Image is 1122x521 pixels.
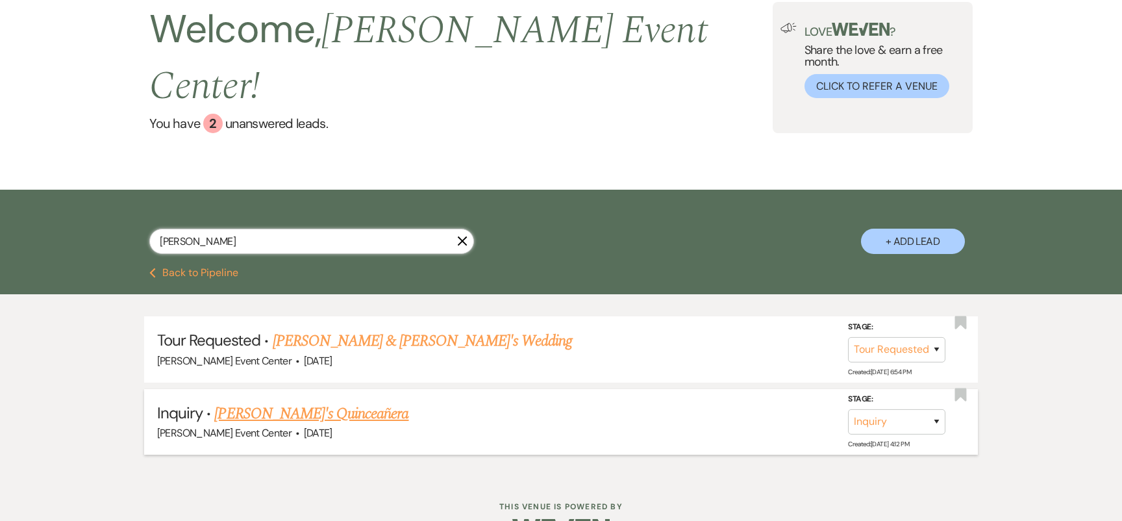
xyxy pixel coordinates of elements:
[203,114,223,133] div: 2
[304,426,332,440] span: [DATE]
[273,329,573,353] a: [PERSON_NAME] & [PERSON_NAME]'s Wedding
[848,392,945,407] label: Stage:
[848,440,909,448] span: Created: [DATE] 4:12 PM
[780,23,797,33] img: loud-speaker-illustration.svg
[149,2,772,114] h2: Welcome,
[848,320,945,335] label: Stage:
[149,268,238,278] button: Back to Pipeline
[861,229,965,254] button: + Add Lead
[304,354,332,368] span: [DATE]
[797,23,965,98] div: Share the love & earn a free month.
[832,23,890,36] img: weven-logo-green.svg
[149,1,707,116] span: [PERSON_NAME] Event Center !
[157,330,261,350] span: Tour Requested
[157,426,292,440] span: [PERSON_NAME] Event Center
[804,23,965,38] p: Love ?
[157,354,292,368] span: [PERSON_NAME] Event Center
[149,114,772,133] a: You have 2 unanswered leads.
[149,229,474,254] input: Search by name, event date, email address or phone number
[804,74,949,98] button: Click to Refer a Venue
[157,403,203,423] span: Inquiry
[848,368,911,376] span: Created: [DATE] 6:54 PM
[214,402,408,426] a: [PERSON_NAME]'s Quinceañera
